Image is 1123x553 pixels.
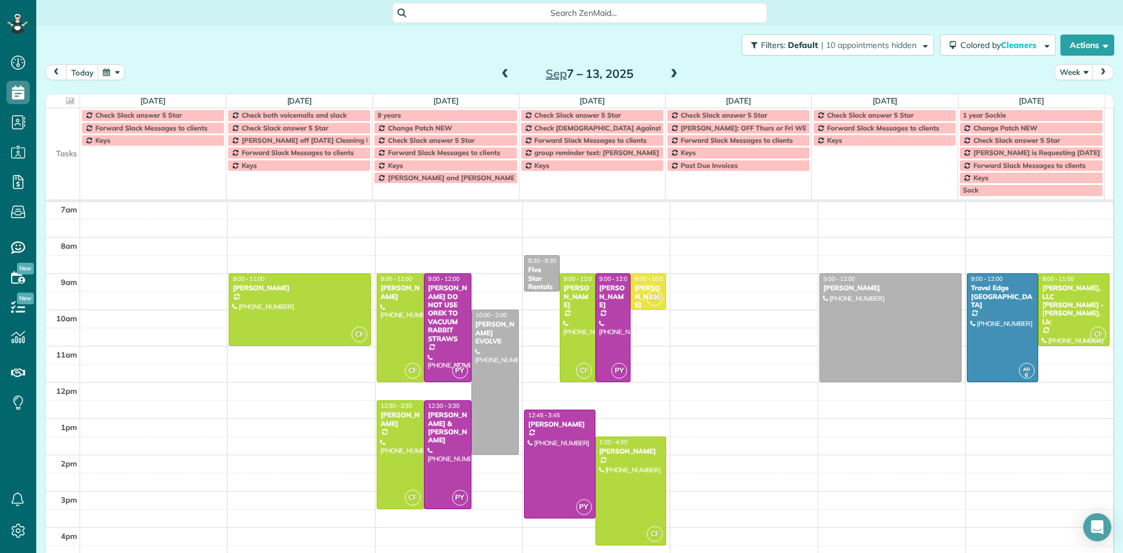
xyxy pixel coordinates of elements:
[546,66,567,81] span: Sep
[380,284,421,301] div: [PERSON_NAME]
[380,411,421,428] div: [PERSON_NAME]
[242,148,354,157] span: Forward Slack Messages to clients
[599,284,628,309] div: [PERSON_NAME]
[635,275,666,283] span: 9:00 - 10:00
[95,111,182,119] span: Check Slack answer 5 Star
[960,40,1041,50] span: Colored by
[599,447,663,455] div: [PERSON_NAME]
[973,123,1037,132] span: Change Patch NEW
[940,35,1056,56] button: Colored byCleaners
[428,275,460,283] span: 9:00 - 12:00
[827,136,842,145] span: Keys
[1023,366,1030,372] span: AR
[576,363,592,379] span: CF
[736,35,934,56] a: Filters: Default | 10 appointments hidden
[563,284,592,309] div: [PERSON_NAME]
[405,363,421,379] span: CF
[381,402,412,410] span: 12:30 - 3:30
[1042,275,1074,283] span: 9:00 - 11:00
[242,136,402,145] span: [PERSON_NAME] off [DATE] Cleaning Restaurant
[535,148,659,157] span: group reminder text: [PERSON_NAME]
[1060,35,1114,56] button: Actions
[535,136,647,145] span: Forward Slack Messages to clients
[452,490,468,506] span: PY
[287,96,312,105] a: [DATE]
[761,40,786,50] span: Filters:
[611,363,627,379] span: PY
[428,411,468,445] div: [PERSON_NAME] & [PERSON_NAME]
[56,350,77,359] span: 11am
[95,136,111,145] span: Keys
[428,402,460,410] span: 12:30 - 3:30
[600,275,631,283] span: 9:00 - 12:00
[388,161,403,170] span: Keys
[528,420,592,428] div: [PERSON_NAME]
[535,161,550,170] span: Keys
[452,363,468,379] span: PY
[973,161,1086,170] span: Forward Slack Messages to clients
[56,386,77,396] span: 12pm
[823,284,958,292] div: [PERSON_NAME]
[95,123,208,132] span: Forward Slack Messages to clients
[528,266,556,476] div: Five Star Rentals (Rozet Ghazalian)PLEASE DO NOT SOAK THE STOVE TOP WITH WATER IT CAUSES THE IGNI...
[681,136,793,145] span: Forward Slack Messages to clients
[388,173,574,182] span: [PERSON_NAME] and [PERSON_NAME] Off Every [DATE]
[1001,40,1038,50] span: Cleaners
[821,40,917,50] span: | 10 appointments hidden
[824,275,855,283] span: 9:00 - 12:00
[242,111,347,119] span: Check both voicemails and slack
[1083,513,1111,541] div: Open Intercom Messenger
[973,173,988,182] span: Keys
[742,35,934,56] button: Filters: Default | 10 appointments hidden
[971,275,1003,283] span: 9:00 - 12:00
[388,123,452,132] span: Change Patch NEW
[61,205,77,214] span: 7am
[970,284,1035,309] div: Travel Edge [GEOGRAPHIC_DATA]
[576,499,592,515] span: PY
[66,64,99,80] button: today
[61,423,77,432] span: 1pm
[600,438,628,446] span: 1:30 - 4:30
[61,495,77,504] span: 3pm
[405,490,421,506] span: CF
[647,290,663,306] span: KW
[233,275,264,283] span: 9:00 - 11:00
[873,96,898,105] a: [DATE]
[516,67,663,80] h2: 7 – 13, 2025
[61,531,77,541] span: 4pm
[1092,64,1114,80] button: next
[56,314,77,323] span: 10am
[827,123,939,132] span: Forward Slack Messages to clients
[377,111,401,119] span: 9 years
[726,96,751,105] a: [DATE]
[647,526,663,542] span: CF
[681,161,738,170] span: Past Due Invoices
[681,111,767,119] span: Check Slack answer 5 Star
[242,123,328,132] span: Check Slack answer 5 Star
[17,263,34,274] span: New
[1019,370,1034,381] small: 6
[681,123,822,132] span: [PERSON_NAME]: OFF Thurs or Fri WEEKLY
[140,96,166,105] a: [DATE]
[388,148,500,157] span: Forward Slack Messages to clients
[61,241,77,250] span: 8am
[564,275,595,283] span: 9:00 - 12:00
[1055,64,1093,80] button: Week
[381,275,412,283] span: 9:00 - 12:00
[352,327,367,342] span: CF
[788,40,819,50] span: Default
[535,111,621,119] span: Check Slack answer 5 Star
[963,186,979,194] span: Sock
[242,161,257,170] span: Keys
[45,64,67,80] button: prev
[1042,284,1106,326] div: [PERSON_NAME], LLC [PERSON_NAME] - [PERSON_NAME], Llc
[963,111,1006,119] span: 1 year Sockie
[476,311,507,319] span: 10:00 - 2:00
[681,148,696,157] span: Keys
[634,284,663,309] div: [PERSON_NAME]
[61,277,77,287] span: 9am
[433,96,459,105] a: [DATE]
[535,123,704,132] span: Check [DEMOGRAPHIC_DATA] Against Spreadsheet
[475,320,515,345] div: [PERSON_NAME] EVOLVE
[973,136,1060,145] span: Check Slack answer 5 Star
